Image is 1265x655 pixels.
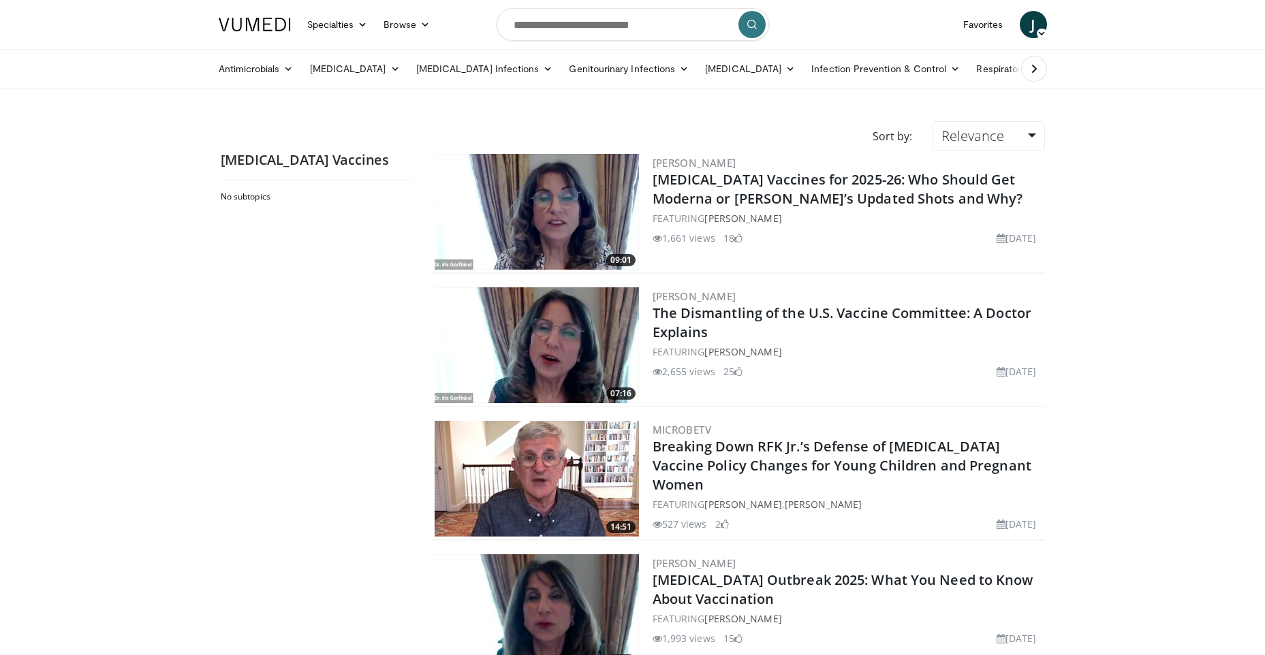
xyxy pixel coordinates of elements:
[299,11,376,38] a: Specialties
[653,423,712,436] a: MicrobeTV
[715,517,729,531] li: 2
[210,55,302,82] a: Antimicrobials
[1020,11,1047,38] a: J
[653,571,1033,608] a: [MEDICAL_DATA] Outbreak 2025: What You Need to Know About Vaccination
[704,498,781,511] a: [PERSON_NAME]
[653,231,715,245] li: 1,661 views
[435,154,639,270] img: d9ddfd97-e350-47c1-a34d-5d400e773739.300x170_q85_crop-smart_upscale.jpg
[704,345,781,358] a: [PERSON_NAME]
[302,55,408,82] a: [MEDICAL_DATA]
[435,421,639,537] img: a043964d-fe67-4dcf-9282-f165ee949a72.300x170_q85_crop-smart_upscale.jpg
[653,611,1042,626] div: FEATURING
[408,55,561,82] a: [MEDICAL_DATA] Infections
[219,18,291,31] img: VuMedi Logo
[435,421,639,537] a: 14:51
[785,498,862,511] a: [PERSON_NAME]
[933,121,1044,151] a: Relevance
[653,497,1042,511] div: FEATURING ,
[704,212,781,225] a: [PERSON_NAME]
[997,364,1037,379] li: [DATE]
[653,631,715,645] li: 1,993 views
[653,170,1023,208] a: [MEDICAL_DATA] Vaccines for 2025-26: Who Should Get Moderna or [PERSON_NAME]’s Updated Shots and ...
[723,631,743,645] li: 15
[704,612,781,625] a: [PERSON_NAME]
[653,517,707,531] li: 527 views
[606,387,636,400] span: 07:16
[941,127,1004,145] span: Relevance
[435,287,639,403] a: 07:16
[968,55,1095,82] a: Respiratory Infections
[221,191,408,202] h2: No subtopics
[955,11,1012,38] a: Favorites
[653,364,715,379] li: 2,655 views
[497,8,769,41] input: Search topics, interventions
[653,289,736,303] a: [PERSON_NAME]
[723,231,743,245] li: 18
[697,55,803,82] a: [MEDICAL_DATA]
[803,55,968,82] a: Infection Prevention & Control
[653,345,1042,359] div: FEATURING
[653,211,1042,225] div: FEATURING
[997,517,1037,531] li: [DATE]
[653,156,736,170] a: [PERSON_NAME]
[221,151,411,169] h2: [MEDICAL_DATA] Vaccines
[653,437,1031,494] a: Breaking Down RFK Jr.’s Defense of [MEDICAL_DATA] Vaccine Policy Changes for Young Children and P...
[606,521,636,533] span: 14:51
[435,287,639,403] img: a19d1ff2-1eb0-405f-ba73-fc044c354596.300x170_q85_crop-smart_upscale.jpg
[862,121,922,151] div: Sort by:
[723,364,743,379] li: 25
[375,11,438,38] a: Browse
[606,254,636,266] span: 09:01
[997,231,1037,245] li: [DATE]
[561,55,697,82] a: Genitourinary Infections
[997,631,1037,645] li: [DATE]
[435,154,639,270] a: 09:01
[653,556,736,570] a: [PERSON_NAME]
[653,304,1032,341] a: The Dismantling of the U.S. Vaccine Committee: A Doctor Explains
